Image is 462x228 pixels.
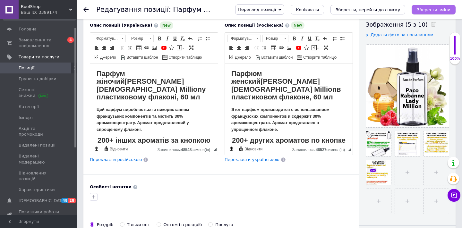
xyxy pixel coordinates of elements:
[90,184,132,189] b: Особисті нотатки
[291,21,304,29] span: New
[213,148,217,151] span: Потягніть для зміни розмірів
[316,148,326,152] span: 48527
[296,7,319,12] span: Копіювати
[19,65,34,71] span: Позиції
[417,7,450,12] i: Зберегти зміни
[7,73,121,89] span: 200+ других ароматов по кнопке ниже
[103,145,129,152] a: Відновити
[234,55,251,60] span: Джерело
[68,198,76,203] span: 28
[237,145,263,152] a: Відновити
[302,55,337,60] span: Створити таблицю
[135,44,142,51] a: Таблиця
[19,115,33,121] span: Імпорт
[225,157,279,162] span: Перекласти українською
[93,145,100,152] a: Зробити резервну копію зараз
[412,5,456,14] button: Зберегти зміни
[83,7,89,12] div: Повернутися назад
[171,35,178,42] a: Підкреслений (⌘+U)
[291,5,324,14] button: Копіювати
[228,145,235,152] a: Зробити резервну копію зараз
[19,87,59,98] span: Сезонні знижки
[227,35,261,42] a: Форматування
[108,44,116,51] a: По правому краю
[291,35,298,42] a: Жирний (⌘+B)
[225,63,353,144] iframe: Редактор, FD15B631-4D49-4AE8-98CE-521D6B92D050
[101,44,108,51] a: По центру
[6,44,99,68] strong: Цей парфум виробляється з використанням французьких компонентів та містить 30% аромаконцентрату. ...
[176,44,185,51] a: Вставити повідомлення
[93,35,119,42] span: Форматування
[371,32,433,37] span: Додати фото за посиланням
[19,170,59,182] span: Відновлення позицій
[263,35,282,42] span: Розмір
[143,44,150,51] a: Вставити/Редагувати посилання (⌘+L)
[228,44,235,51] a: По лівому краю
[228,54,252,61] a: Джерело
[164,35,171,42] a: Курсив (⌘+I)
[93,44,100,51] a: По лівому краю
[19,187,55,193] span: Характеристики
[161,54,203,61] a: Створити таблицю
[156,35,163,42] a: Жирний (⌘+B)
[336,7,400,12] i: Зберегти, перейти до списку
[19,104,39,110] span: Категорії
[270,44,277,51] a: Таблиця
[19,26,37,32] span: Головна
[298,35,305,42] a: Курсив (⌘+I)
[97,222,114,228] div: Роздріб
[19,54,59,60] span: Товари та послуги
[314,35,321,42] a: Видалити форматування
[128,35,154,42] a: Розмір
[7,73,120,89] strong: 200+ інших ароматів за кнопкою нижче
[244,147,262,152] span: Відновити
[93,35,126,42] a: Форматування
[348,148,351,151] span: Потягніть для зміни розмірів
[339,35,346,42] a: Вставити/видалити маркований список
[292,146,348,152] div: Кiлькiсть символiв
[296,54,338,61] a: Створити таблицю
[19,198,66,204] span: [DEMOGRAPHIC_DATA]
[196,35,203,42] a: Вставити/видалити нумерований список
[19,153,59,165] span: Видалені модерацією
[21,4,69,10] span: BoolShop
[6,6,37,22] strong: Парфюм женский
[90,157,142,162] span: Перекласти російською
[128,35,147,42] span: Розмір
[99,55,116,60] span: Джерело
[253,44,260,51] a: Зменшити відступ
[295,44,302,51] a: Додати відео з YouTube
[303,44,310,51] a: Вставити іконку
[311,44,320,51] a: Вставити повідомлення
[19,76,56,82] span: Групи та добірки
[322,44,329,51] a: Максимізувати
[6,14,112,30] strong: [PERSON_NAME] [DEMOGRAPHIC_DATA] Million
[120,54,159,61] a: Вставити шаблон
[19,126,59,137] span: Акції та промокоди
[235,44,243,51] a: По центру
[254,54,294,61] a: Вставити шаблон
[160,21,173,29] span: New
[330,5,405,14] button: Зберегти, перейти до списку
[366,21,449,29] div: Зображення (5 з 10)
[261,55,293,60] span: Вставити шаблон
[90,63,218,144] iframe: Редактор, C739EBAB-3821-4C9F-86C6-9D6C1E0D2FC8
[188,44,195,51] a: Максимізувати
[126,55,158,60] span: Вставити шаблон
[278,44,285,51] a: Вставити/Редагувати посилання (⌘+L)
[126,44,133,51] a: Збільшити відступ
[19,37,59,49] span: Замовлення та повідомлення
[187,35,194,42] a: Повернути (⌘+Z)
[158,146,213,152] div: Кiлькiсть символiв
[90,23,152,28] span: Опис позиції (Українська)
[6,6,35,22] strong: Парфум жіночий
[93,54,117,61] a: Джерело
[306,35,313,42] a: Підкреслений (⌘+U)
[127,222,150,228] div: Тільки опт
[448,189,460,202] button: Чат з покупцем
[21,10,77,15] div: Ваш ID: 3389174
[321,35,329,42] a: Повернути (⌘+Z)
[67,37,74,43] span: 4
[6,44,105,68] strong: Этот парфюм производится с использованием французских компонентов и содержит 30% аромаконцентрата...
[160,44,167,51] a: Додати відео з YouTube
